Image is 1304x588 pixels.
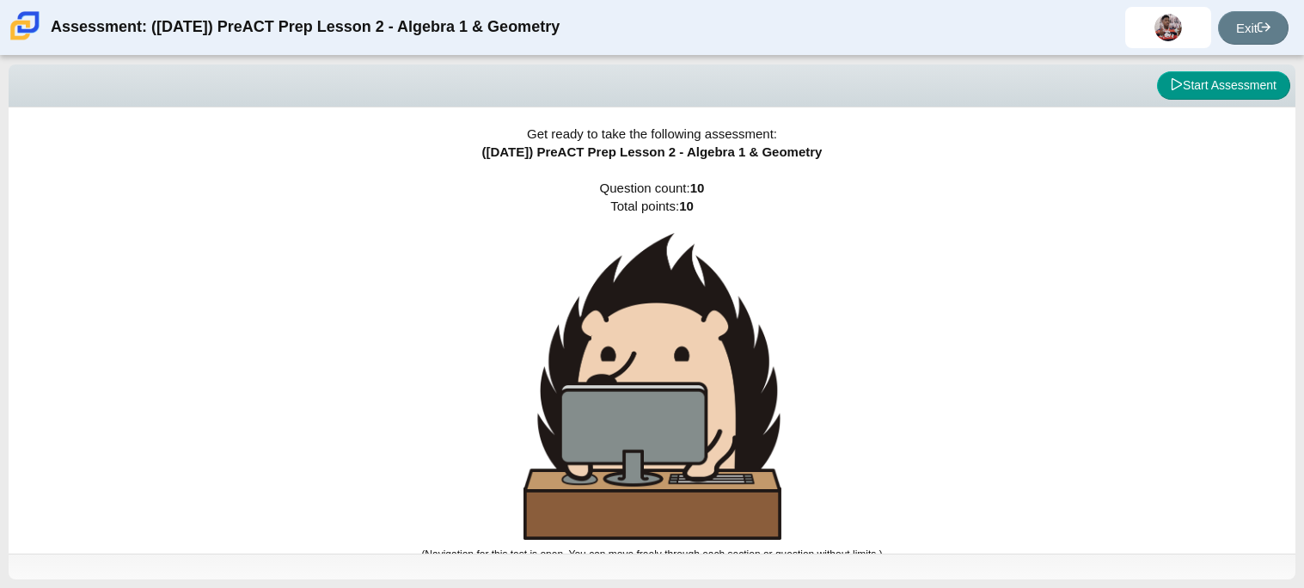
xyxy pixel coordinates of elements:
[523,233,781,540] img: hedgehog-behind-computer-large.png
[51,7,560,48] div: Assessment: ([DATE]) PreACT Prep Lesson 2 - Algebra 1 & Geometry
[7,32,43,46] a: Carmen School of Science & Technology
[421,548,882,560] small: (Navigation for this test is open. You can move freely through each section or question without l...
[7,8,43,44] img: Carmen School of Science & Technology
[482,144,823,159] span: ([DATE]) PreACT Prep Lesson 2 - Algebra 1 & Geometry
[1218,11,1289,45] a: Exit
[679,199,694,213] b: 10
[421,181,882,560] span: Question count: Total points:
[690,181,705,195] b: 10
[527,126,777,141] span: Get ready to take the following assessment:
[1154,14,1182,41] img: milton.brookshire.mzoSXR
[1157,71,1290,101] button: Start Assessment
